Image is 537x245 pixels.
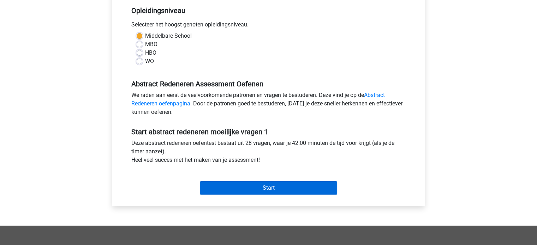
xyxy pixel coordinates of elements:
label: MBO [145,40,157,49]
div: We raden aan eerst de veelvoorkomende patronen en vragen te bestuderen. Deze vind je op de . Door... [126,91,411,119]
label: HBO [145,49,156,57]
div: Selecteer het hoogst genoten opleidingsniveau. [126,20,411,32]
input: Start [200,181,337,195]
label: WO [145,57,154,66]
label: Middelbare School [145,32,192,40]
h5: Abstract Redeneren Assessment Oefenen [131,80,406,88]
h5: Start abstract redeneren moeilijke vragen 1 [131,128,406,136]
div: Deze abstract redeneren oefentest bestaat uit 28 vragen, waar je 42:00 minuten de tijd voor krijg... [126,139,411,167]
h5: Opleidingsniveau [131,4,406,18]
